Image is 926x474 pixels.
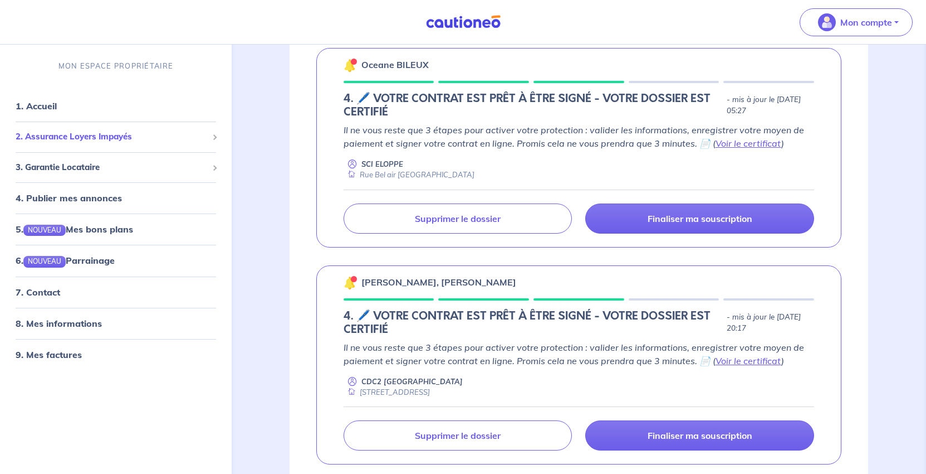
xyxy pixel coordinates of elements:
[4,157,227,178] div: 3. Garantie Locataire
[800,8,913,36] button: illu_account_valid_menu.svgMon compte
[4,249,227,272] div: 6.NOUVEAUParrainage
[4,344,227,366] div: 9. Mes factures
[16,287,60,298] a: 7. Contact
[361,159,403,170] p: SCI ELOPPE
[4,312,227,335] div: 8. Mes informations
[361,376,463,387] p: CDC2 [GEOGRAPHIC_DATA]
[585,204,814,234] a: Finaliser ma souscription
[415,213,501,224] p: Supprimer le dossier
[422,15,505,29] img: Cautioneo
[840,16,892,29] p: Mon compte
[16,100,57,112] a: 1. Accueil
[4,187,227,209] div: 4. Publier mes annonces
[585,420,814,451] a: Finaliser ma souscription
[344,309,722,336] h5: 4. 🖊️ VOTRE CONTRAT EST PRÊT À ÊTRE SIGNÉ - VOTRE DOSSIER EST CERTIFIÉ
[361,58,429,71] p: Oceane BILEUX
[344,204,572,234] a: Supprimer le dossier
[344,387,430,398] div: [STREET_ADDRESS]
[58,61,173,71] p: MON ESPACE PROPRIÉTAIRE
[4,126,227,148] div: 2. Assurance Loyers Impayés
[415,430,501,441] p: Supprimer le dossier
[4,218,227,240] div: 5.NOUVEAUMes bons plans
[344,420,572,451] a: Supprimer le dossier
[344,92,814,119] div: state: CONTRACT-INFO-IN-PROGRESS, Context: NEW,CHOOSE-CERTIFICATE,ALONE,LESSOR-DOCUMENTS
[818,13,836,31] img: illu_account_valid_menu.svg
[344,170,474,180] div: Rue Bel air [GEOGRAPHIC_DATA]
[344,92,722,119] h5: 4. 🖊️ VOTRE CONTRAT EST PRÊT À ÊTRE SIGNÉ - VOTRE DOSSIER EST CERTIFIÉ
[16,349,82,360] a: 9. Mes factures
[344,309,814,336] div: state: CONTRACT-INFO-IN-PROGRESS, Context: NEW,CHOOSE-CERTIFICATE,RELATIONSHIP,LESSOR-DOCUMENTS
[648,213,752,224] p: Finaliser ma souscription
[344,123,814,150] p: Il ne vous reste que 3 étapes pour activer votre protection : valider les informations, enregistr...
[344,276,357,289] img: 🔔
[16,255,115,266] a: 6.NOUVEAUParrainage
[727,312,814,334] p: - mis à jour le [DATE] 20:17
[4,95,227,117] div: 1. Accueil
[16,318,102,329] a: 8. Mes informations
[716,355,781,366] a: Voir le certificat
[716,138,781,149] a: Voir le certificat
[648,430,752,441] p: Finaliser ma souscription
[16,192,122,204] a: 4. Publier mes annonces
[727,94,814,117] p: - mis à jour le [DATE] 05:27
[16,161,208,174] span: 3. Garantie Locataire
[361,275,516,289] p: [PERSON_NAME], [PERSON_NAME]
[16,130,208,143] span: 2. Assurance Loyers Impayés
[344,341,814,367] p: Il ne vous reste que 3 étapes pour activer votre protection : valider les informations, enregistr...
[4,281,227,303] div: 7. Contact
[16,224,133,235] a: 5.NOUVEAUMes bons plans
[344,59,357,72] img: 🔔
